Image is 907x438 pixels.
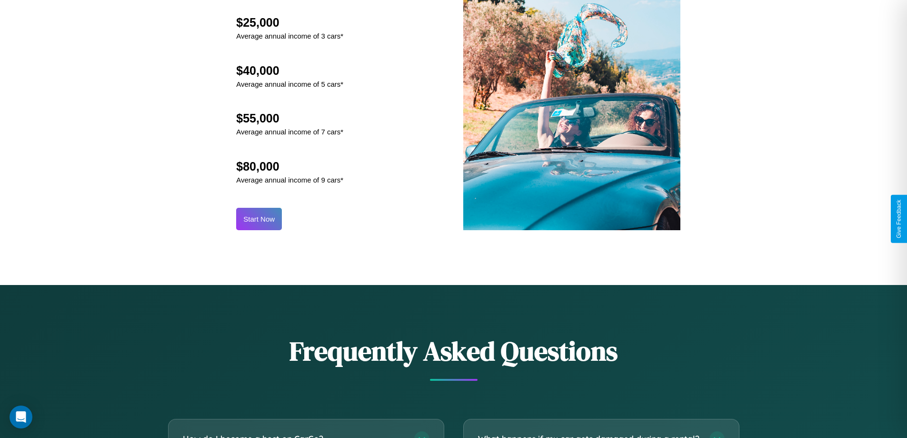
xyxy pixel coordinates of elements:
[236,30,343,42] p: Average annual income of 3 cars*
[236,64,343,78] h2: $40,000
[236,208,282,230] button: Start Now
[236,112,343,125] h2: $55,000
[236,125,343,138] p: Average annual income of 7 cars*
[896,200,902,238] div: Give Feedback
[236,160,343,173] h2: $80,000
[236,78,343,91] p: Average annual income of 5 cars*
[236,173,343,186] p: Average annual income of 9 cars*
[236,16,343,30] h2: $25,000
[10,406,32,428] div: Open Intercom Messenger
[168,333,739,369] h2: Frequently Asked Questions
